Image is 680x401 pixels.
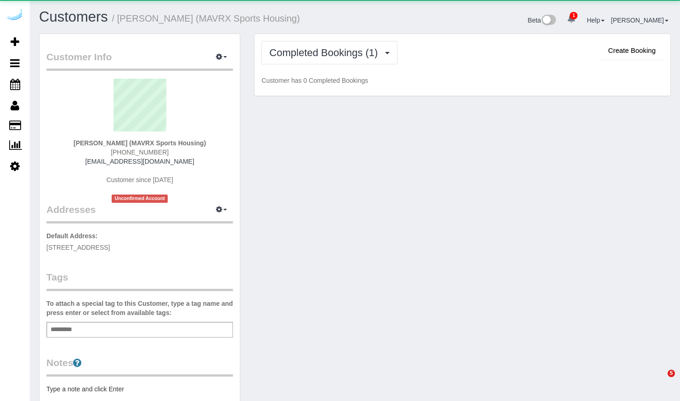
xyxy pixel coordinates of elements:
[46,384,233,394] pre: Type a note and click Enter
[112,13,300,23] small: / [PERSON_NAME] (MAVRX Sports Housing)
[587,17,605,24] a: Help
[528,17,556,24] a: Beta
[46,244,110,251] span: [STREET_ADDRESS]
[46,299,233,317] label: To attach a special tag to this Customer, type a tag name and press enter or select from availabl...
[541,15,556,27] img: New interface
[562,9,580,29] a: 1
[46,50,233,71] legend: Customer Info
[6,9,24,22] img: Automaid Logo
[649,370,671,392] iframe: Intercom live chat
[269,47,382,58] span: Completed Bookings (1)
[74,139,206,147] strong: [PERSON_NAME] (MAVRX Sports Housing)
[111,149,169,156] span: [PHONE_NUMBER]
[85,158,194,165] a: [EMAIL_ADDRESS][DOMAIN_NAME]
[39,9,108,25] a: Customers
[601,41,663,60] button: Create Booking
[611,17,669,24] a: [PERSON_NAME]
[46,270,233,291] legend: Tags
[261,76,663,85] p: Customer has 0 Completed Bookings
[112,195,168,202] span: Unconfirmed Account
[46,356,233,377] legend: Notes
[107,176,173,183] span: Customer since [DATE]
[261,41,397,64] button: Completed Bookings (1)
[570,12,578,19] span: 1
[668,370,675,377] span: 5
[46,231,98,241] label: Default Address:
